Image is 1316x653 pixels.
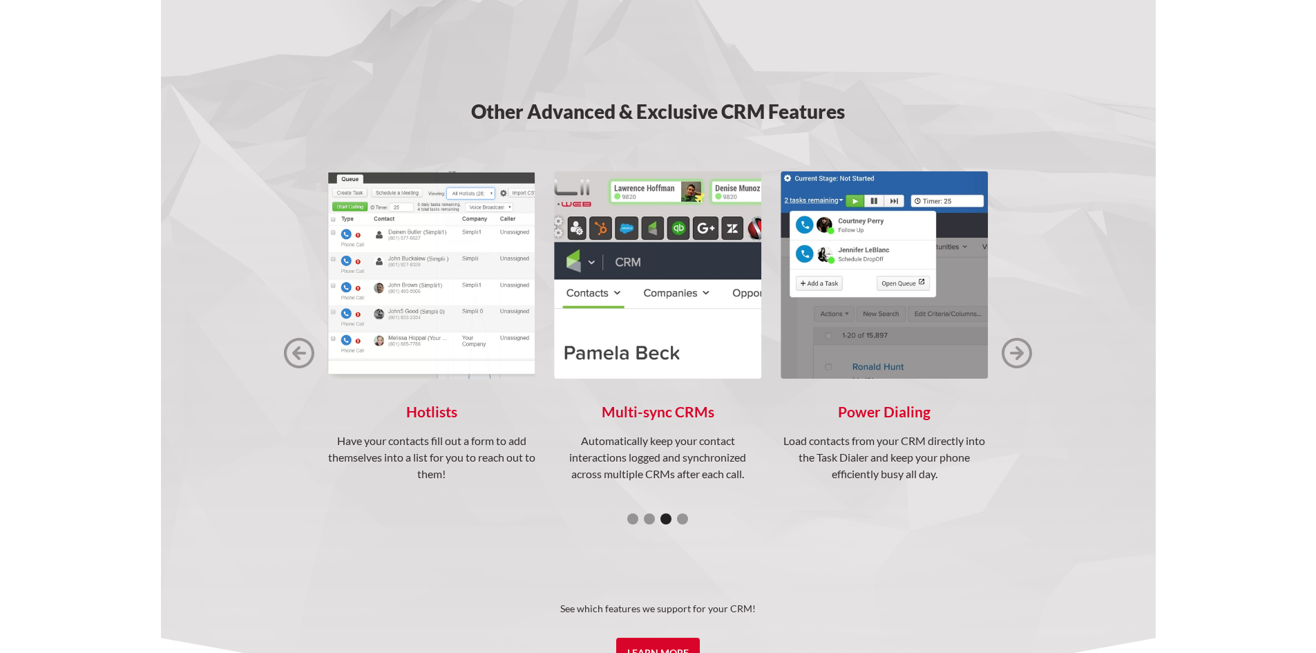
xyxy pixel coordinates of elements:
[644,513,655,524] div: Show slide 2 of 4
[325,171,991,534] div: carousel
[325,171,991,534] div: 3 of 4
[554,171,761,482] a: Multi-sync CRMsAutomatically keep your contact interactions logged and synchronized across multip...
[1002,171,1032,534] div: next slide
[781,171,988,482] a: Power DialingLoad contacts from your CRM directly into the Task Dialer and keep your phone effici...
[328,433,535,482] p: Have your contacts fill out a form to add themselves into a list for you to reach out to them!
[554,433,761,482] p: Automatically keep your contact interactions logged and synchronized across multiple CRMs after e...
[554,171,761,379] img: Multi-sync CRMs
[328,171,535,379] img: Hotlists
[554,404,761,420] h4: Multi-sync CRMs
[781,171,988,379] img: Power Dialing
[677,513,688,524] div: Show slide 4 of 4
[328,404,535,420] h4: Hotlists
[267,101,1050,122] h3: Other Advanced & Exclusive CRM Features
[328,171,535,482] a: HotlistsHave your contacts fill out a form to add themselves into a list for you to reach out to ...
[660,513,671,524] div: Show slide 3 of 4
[781,404,988,420] h4: Power Dialing
[161,600,1156,617] p: See which features we support for your CRM!
[627,513,638,524] div: Show slide 1 of 4
[284,171,314,534] div: previous slide
[781,433,988,482] p: Load contacts from your CRM directly into the Task Dialer and keep your phone efficiently busy al...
